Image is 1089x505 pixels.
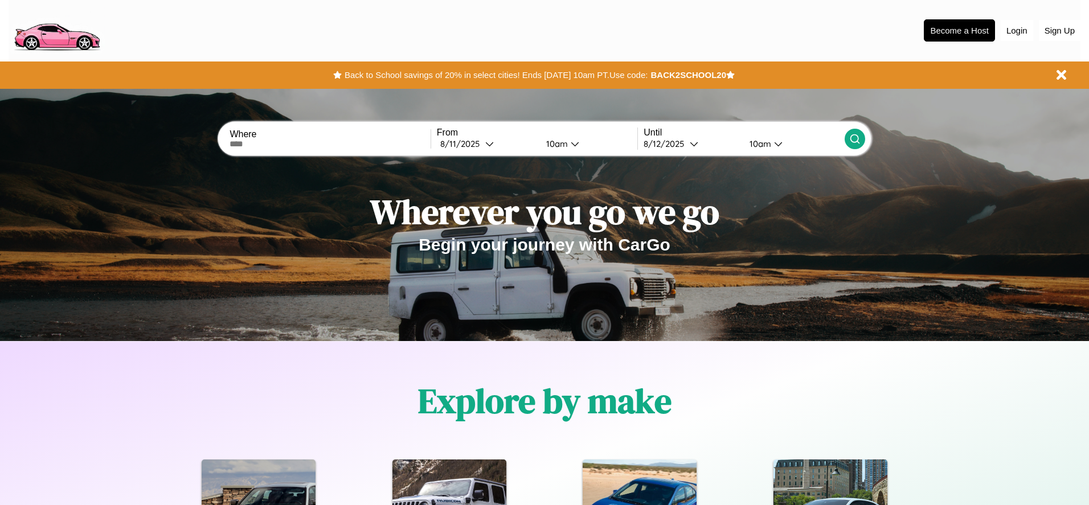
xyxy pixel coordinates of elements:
div: 10am [541,138,571,149]
label: Until [644,128,844,138]
label: From [437,128,637,138]
div: 10am [744,138,774,149]
label: Where [230,129,430,139]
div: 8 / 11 / 2025 [440,138,485,149]
button: 10am [537,138,637,150]
h1: Explore by make [418,377,672,424]
button: Become a Host [924,19,995,42]
button: Back to School savings of 20% in select cities! Ends [DATE] 10am PT.Use code: [342,67,650,83]
button: 10am [740,138,844,150]
button: Sign Up [1039,20,1080,41]
button: Login [1001,20,1033,41]
button: 8/11/2025 [437,138,537,150]
img: logo [9,6,105,54]
b: BACK2SCHOOL20 [650,70,726,80]
div: 8 / 12 / 2025 [644,138,690,149]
